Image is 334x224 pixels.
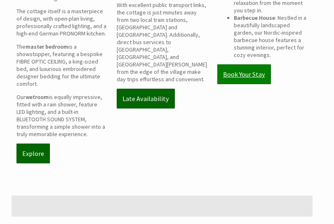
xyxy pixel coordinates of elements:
[16,7,107,37] p: The cottage itself is a masterpiece of design, with open-plan living, professionally crafted ligh...
[234,14,308,59] li: : Nestled in a beautifully landscaped garden, our Nordic-inspired barbecue house features a stunn...
[117,89,175,108] a: Late Availability
[234,14,275,21] strong: Barbecue House
[26,93,49,101] strong: wetroom
[26,43,68,50] strong: master bedroom
[117,1,207,83] p: With excellent public transport links, the cottage is just minutes away from two local train stat...
[217,64,271,84] a: Book Your Stay
[16,93,107,138] p: Our is equally impressive, fitted with a rain shower, feature LED lighting, and a built-in BLUETO...
[16,43,107,87] p: The is a showstopper, featuring a bespoke FIBRE OPTIC CEILING, a king-sized bed, and luxurious em...
[16,144,50,163] a: Explore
